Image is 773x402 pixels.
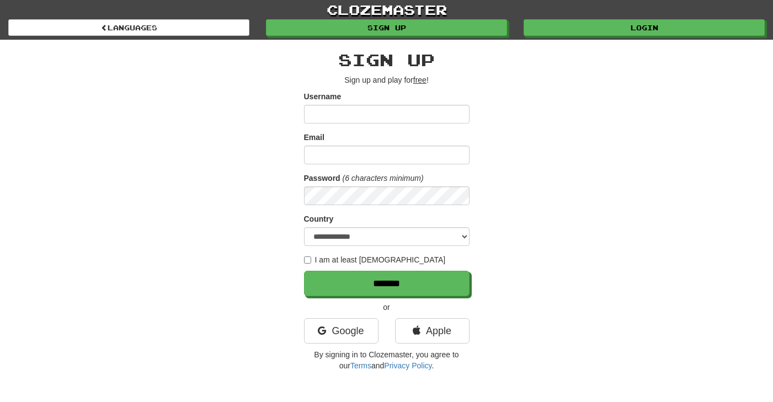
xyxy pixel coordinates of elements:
[8,19,249,36] a: Languages
[304,302,470,313] p: or
[266,19,507,36] a: Sign up
[413,76,427,84] u: free
[304,173,340,184] label: Password
[350,361,371,370] a: Terms
[395,318,470,344] a: Apple
[304,132,324,143] label: Email
[524,19,765,36] a: Login
[304,51,470,69] h2: Sign up
[343,174,424,183] em: (6 characters minimum)
[304,91,342,102] label: Username
[304,256,311,264] input: I am at least [DEMOGRAPHIC_DATA]
[304,213,334,224] label: Country
[304,318,378,344] a: Google
[304,349,470,371] p: By signing in to Clozemaster, you agree to our and .
[384,361,431,370] a: Privacy Policy
[304,254,446,265] label: I am at least [DEMOGRAPHIC_DATA]
[304,74,470,85] p: Sign up and play for !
